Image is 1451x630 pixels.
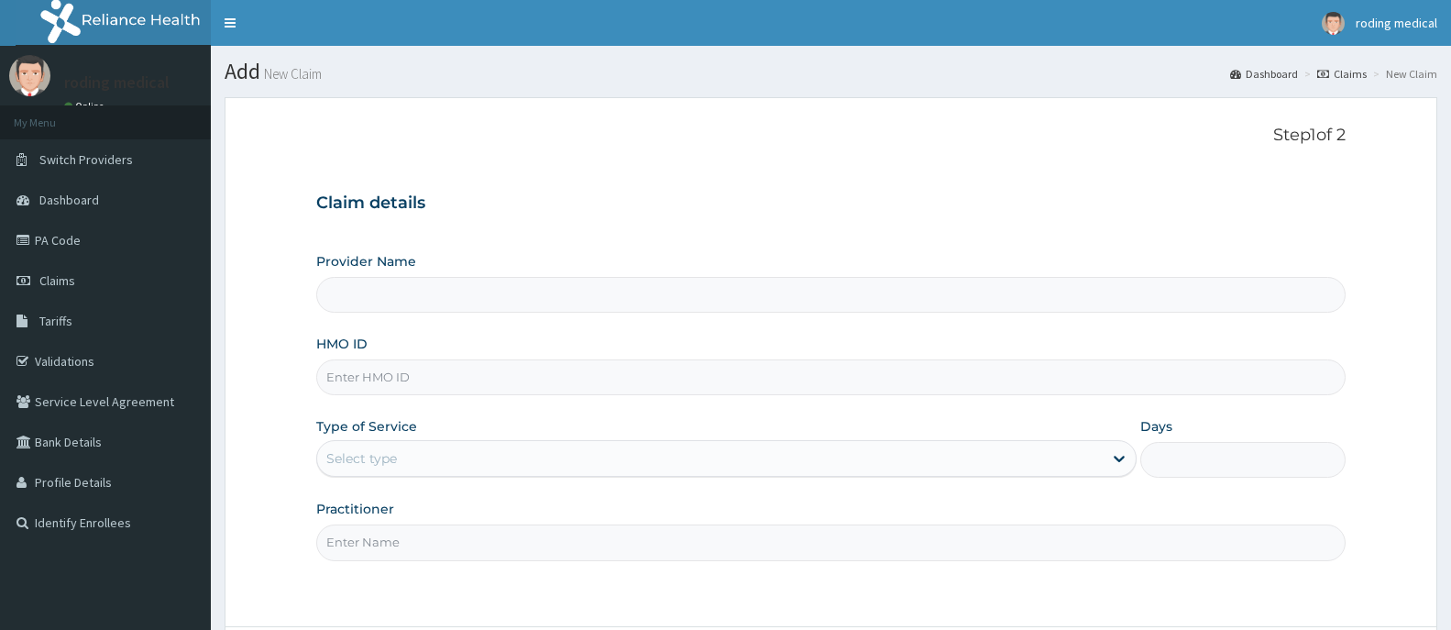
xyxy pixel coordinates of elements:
[260,67,322,81] small: New Claim
[64,74,170,91] p: roding medical
[39,192,99,208] span: Dashboard
[39,313,72,329] span: Tariffs
[316,417,417,436] label: Type of Service
[39,272,75,289] span: Claims
[316,193,1346,214] h3: Claim details
[316,500,394,518] label: Practitioner
[64,100,108,113] a: Online
[1140,417,1172,436] label: Days
[316,525,1346,560] input: Enter Name
[9,55,50,96] img: User Image
[1322,12,1345,35] img: User Image
[316,252,416,271] label: Provider Name
[39,151,133,168] span: Switch Providers
[225,60,1437,83] h1: Add
[316,359,1346,395] input: Enter HMO ID
[316,335,368,353] label: HMO ID
[326,449,397,468] div: Select type
[1369,66,1437,82] li: New Claim
[316,126,1346,146] p: Step 1 of 2
[1356,15,1437,31] span: roding medical
[1317,66,1367,82] a: Claims
[1230,66,1298,82] a: Dashboard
